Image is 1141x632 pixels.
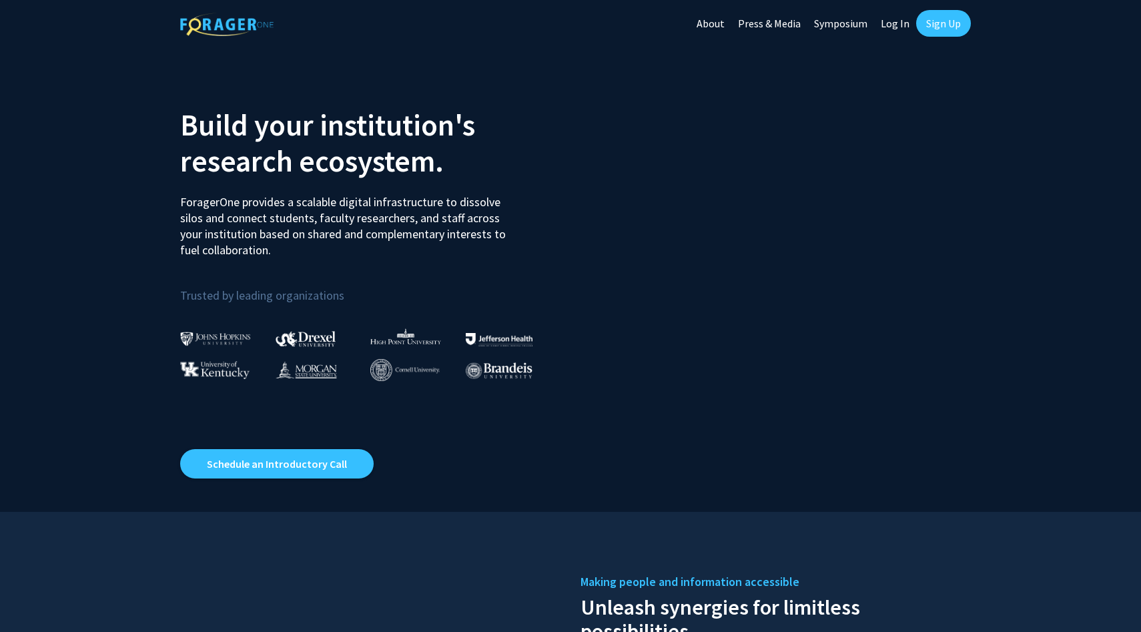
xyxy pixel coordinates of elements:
p: ForagerOne provides a scalable digital infrastructure to dissolve silos and connect students, fac... [180,184,515,258]
img: Johns Hopkins University [180,332,251,346]
img: High Point University [370,328,441,344]
h5: Making people and information accessible [581,572,961,592]
h2: Build your institution's research ecosystem. [180,107,560,179]
img: ForagerOne Logo [180,13,274,36]
a: Sign Up [916,10,971,37]
a: Opens in a new tab [180,449,374,479]
img: University of Kentucky [180,361,250,379]
img: Thomas Jefferson University [466,333,532,346]
img: Drexel University [276,331,336,346]
img: Cornell University [370,359,440,381]
img: Brandeis University [466,362,532,379]
img: Morgan State University [276,361,337,378]
p: Trusted by leading organizations [180,269,560,306]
